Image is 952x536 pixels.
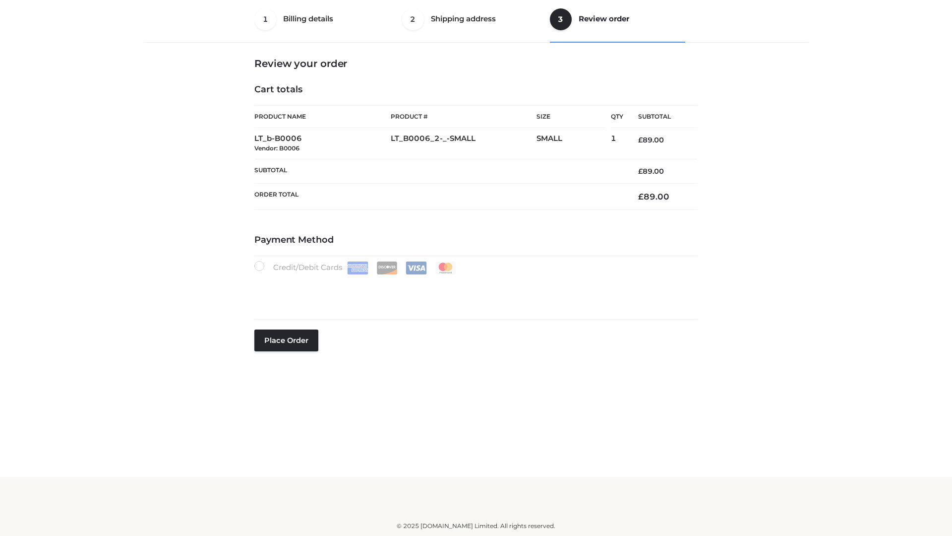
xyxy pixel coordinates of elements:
button: Place order [254,330,318,351]
small: Vendor: B0006 [254,144,299,152]
img: Visa [406,262,427,274]
bdi: 89.00 [638,167,664,176]
th: Size [536,106,606,128]
bdi: 89.00 [638,135,664,144]
h4: Cart totals [254,84,698,95]
th: Order Total [254,184,623,210]
th: Subtotal [623,106,698,128]
h3: Review your order [254,58,698,69]
td: LT_b-B0006 [254,128,391,159]
img: Amex [347,262,368,274]
span: £ [638,135,643,144]
bdi: 89.00 [638,192,669,201]
span: £ [638,167,643,176]
img: Mastercard [435,262,456,274]
td: 1 [611,128,623,159]
span: £ [638,192,644,201]
td: LT_B0006_2-_-SMALL [391,128,536,159]
th: Product Name [254,105,391,128]
div: © 2025 [DOMAIN_NAME] Limited. All rights reserved. [147,521,805,531]
iframe: Secure payment input frame [252,272,696,309]
label: Credit/Debit Cards [254,261,457,274]
th: Subtotal [254,159,623,183]
th: Product # [391,105,536,128]
td: SMALL [536,128,611,159]
h4: Payment Method [254,235,698,246]
img: Discover [376,262,398,274]
th: Qty [611,105,623,128]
